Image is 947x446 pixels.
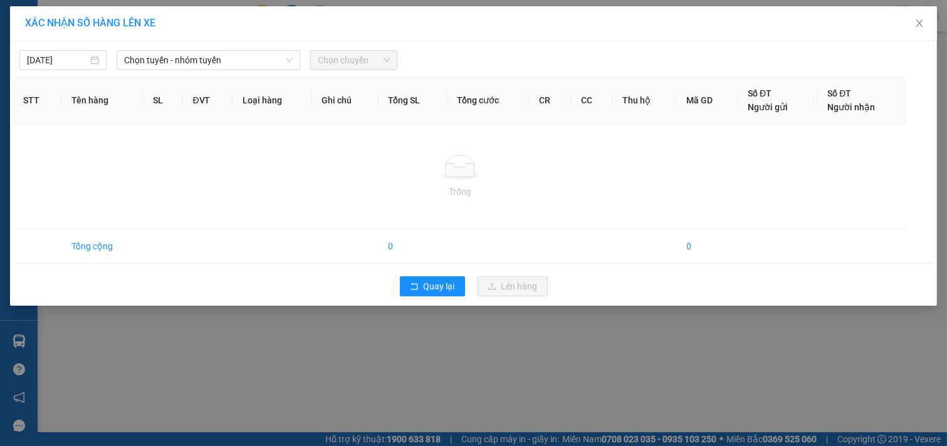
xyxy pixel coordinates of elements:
th: SL [143,76,183,125]
span: Người gửi [748,102,788,112]
button: Close [902,6,937,41]
button: rollbackQuay lại [400,276,465,296]
span: Số ĐT [827,88,851,98]
span: Chọn chuyến [318,51,390,70]
button: uploadLên hàng [478,276,548,296]
th: Tổng SL [378,76,447,125]
th: CR [529,76,570,125]
span: Quay lại [424,279,455,293]
th: Tổng cước [447,76,529,125]
div: Trống [23,185,897,199]
th: CC [571,76,612,125]
b: Xe Đăng Nhân [16,81,55,140]
span: down [286,56,293,64]
b: [DOMAIN_NAME] [105,48,172,58]
b: Gửi khách hàng [77,18,124,77]
th: STT [13,76,61,125]
th: Tên hàng [61,76,143,125]
th: Ghi chú [311,76,378,125]
th: Mã GD [676,76,738,125]
span: Chọn tuyến - nhóm tuyến [124,51,293,70]
td: 0 [676,229,738,264]
li: (c) 2017 [105,60,172,75]
th: ĐVT [182,76,233,125]
td: Tổng cộng [61,229,143,264]
span: Số ĐT [748,88,772,98]
span: close [914,18,924,28]
img: logo.jpg [136,16,166,46]
span: rollback [410,282,419,292]
span: XÁC NHẬN SỐ HÀNG LÊN XE [25,17,155,29]
th: Loại hàng [233,76,311,125]
th: Thu hộ [612,76,676,125]
td: 0 [378,229,447,264]
input: 11/09/2025 [27,53,88,67]
span: Người nhận [827,102,875,112]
